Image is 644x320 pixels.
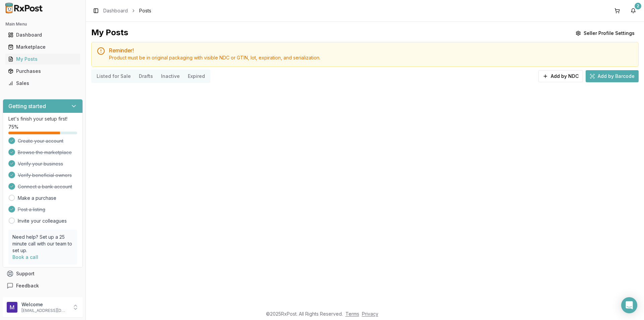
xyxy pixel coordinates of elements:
[18,172,72,179] span: Verify beneficial owners
[3,54,83,64] button: My Posts
[18,195,56,201] a: Make a purchase
[103,7,151,14] nav: breadcrumb
[3,268,83,280] button: Support
[139,7,151,14] span: Posts
[345,311,359,317] a: Terms
[5,65,80,77] a: Purchases
[12,254,38,260] a: Book a call
[362,311,378,317] a: Privacy
[5,41,80,53] a: Marketplace
[135,71,157,82] button: Drafts
[8,80,77,87] div: Sales
[8,32,77,38] div: Dashboard
[5,77,80,89] a: Sales
[8,56,77,62] div: My Posts
[157,71,184,82] button: Inactive
[621,297,637,313] div: Open Intercom Messenger
[538,70,583,82] button: Add by NDC
[184,71,209,82] button: Expired
[18,161,63,167] span: Verify your business
[8,124,18,130] span: 75 %
[18,206,45,213] span: Post a listing
[12,234,73,254] p: Need help? Set up a 25 minute call with our team to set up.
[628,5,639,16] button: 2
[3,280,83,292] button: Feedback
[18,218,67,224] a: Invite your colleagues
[18,149,72,156] span: Browse the marketplace
[18,183,72,190] span: Connect a bank account
[8,102,46,110] h3: Getting started
[572,27,639,39] button: Seller Profile Settings
[3,42,83,52] button: Marketplace
[21,301,68,308] p: Welcome
[16,282,39,289] span: Feedback
[103,7,128,14] a: Dashboard
[18,138,63,144] span: Create your account
[586,70,639,82] button: Add by Barcode
[91,27,128,39] div: My Posts
[21,308,68,313] p: [EMAIL_ADDRESS][DOMAIN_NAME]
[93,71,135,82] button: Listed for Sale
[3,3,46,13] img: RxPost Logo
[8,68,77,75] div: Purchases
[5,53,80,65] a: My Posts
[3,66,83,77] button: Purchases
[8,44,77,50] div: Marketplace
[109,48,633,53] h5: Reminder!
[5,29,80,41] a: Dashboard
[5,21,80,27] h2: Main Menu
[109,54,633,61] div: Product must be in original packaging with visible NDC or GTIN, lot, expiration, and serialization.
[7,302,17,313] img: User avatar
[635,3,641,9] div: 2
[3,78,83,89] button: Sales
[8,116,77,122] p: Let's finish your setup first!
[3,30,83,40] button: Dashboard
